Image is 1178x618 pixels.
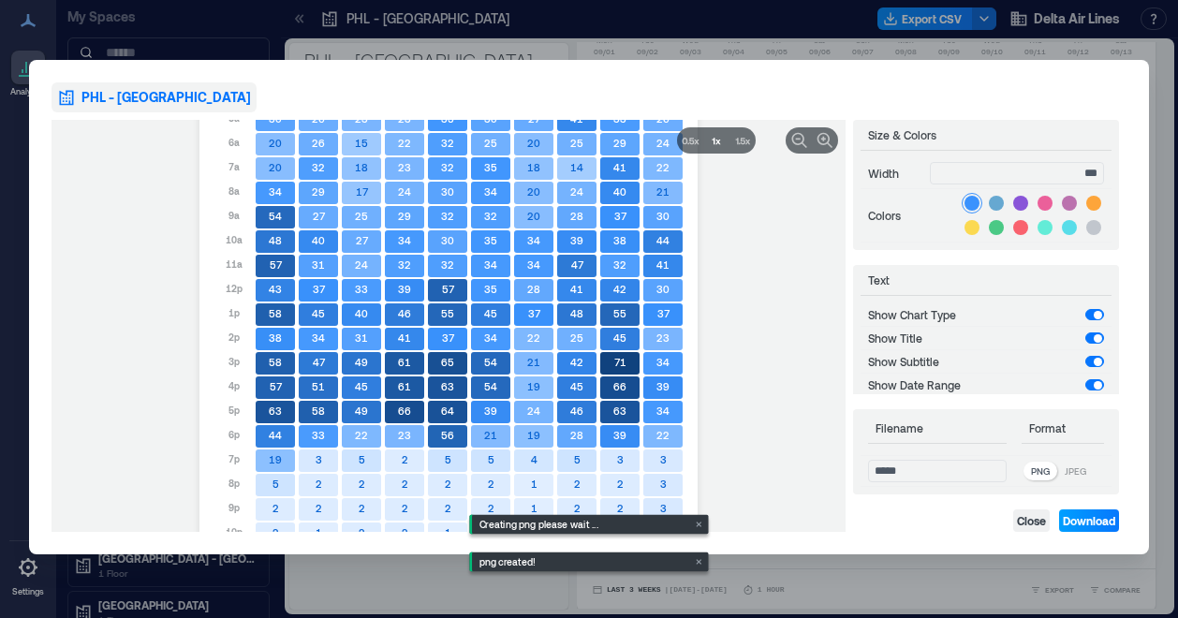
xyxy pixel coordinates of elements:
[313,356,326,368] text: 47
[613,137,626,149] text: 29
[527,137,540,149] text: 20
[656,283,670,295] text: 30
[398,258,411,271] text: 32
[656,429,670,441] text: 22
[617,502,624,514] text: 2
[660,502,667,514] text: 3
[316,478,322,490] text: 2
[81,88,251,107] span: PHL - [GEOGRAPHIC_DATA]
[398,405,411,417] text: 66
[269,283,282,295] text: 43
[441,429,454,441] text: 56
[441,258,454,271] text: 32
[531,453,537,465] text: 4
[868,166,915,181] p: Width
[656,234,670,246] text: 44
[570,137,583,149] text: 25
[613,429,626,441] text: 39
[656,137,670,149] text: 24
[228,451,240,466] p: 7p
[484,405,497,417] text: 39
[356,234,369,246] text: 27
[613,331,626,344] text: 45
[398,185,411,198] text: 24
[228,403,240,418] p: 5p
[488,453,494,465] text: 5
[484,307,497,319] text: 45
[269,453,282,465] text: 19
[402,453,408,465] text: 2
[441,161,454,173] text: 32
[868,331,1070,346] p: Show Title
[488,502,494,514] text: 2
[441,307,454,319] text: 55
[656,185,670,198] text: 21
[614,210,627,222] text: 37
[484,380,497,392] text: 54
[484,161,497,173] text: 35
[1059,509,1119,532] button: Download
[398,356,411,368] text: 61
[355,210,368,222] text: 25
[355,380,368,392] text: 45
[570,380,583,392] text: 45
[527,331,540,344] text: 22
[269,234,282,246] text: 48
[1065,463,1086,478] p: JPEG
[228,427,240,442] p: 6p
[316,526,322,538] text: 1
[226,232,243,247] p: 10a
[660,478,667,490] text: 3
[531,478,537,490] text: 1
[570,429,583,441] text: 28
[441,137,454,149] text: 32
[613,234,626,246] text: 38
[355,137,368,149] text: 15
[1031,463,1050,478] p: PNG
[270,258,283,271] text: 57
[531,502,537,514] text: 1
[861,272,1112,296] p: Text
[574,502,581,514] text: 2
[312,331,325,344] text: 34
[228,330,240,345] p: 2p
[527,380,540,392] text: 19
[868,420,1007,444] p: Filename
[228,135,240,150] p: 6a
[1013,509,1050,532] button: Close
[488,478,494,490] text: 2
[570,161,583,173] text: 14
[316,453,322,465] text: 3
[269,137,282,149] text: 20
[570,185,583,198] text: 24
[355,307,368,319] text: 40
[228,476,240,491] p: 8p
[613,185,626,198] text: 40
[269,161,282,173] text: 20
[359,502,365,514] text: 2
[527,210,540,222] text: 20
[228,378,240,393] p: 4p
[441,356,454,368] text: 65
[445,502,451,514] text: 2
[613,307,626,319] text: 55
[656,331,670,344] text: 23
[868,208,947,223] p: Colors
[312,185,325,198] text: 29
[272,502,279,514] text: 2
[312,405,325,417] text: 58
[660,453,667,465] text: 3
[570,331,583,344] text: 25
[527,405,540,417] text: 24
[312,258,325,271] text: 31
[441,380,454,392] text: 63
[527,258,540,271] text: 34
[574,478,581,490] text: 2
[484,210,497,222] text: 32
[479,555,535,568] p: png created!
[228,354,240,369] p: 3p
[484,234,497,246] text: 35
[868,377,1070,392] p: Show Date Range
[402,478,408,490] text: 2
[398,380,411,392] text: 61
